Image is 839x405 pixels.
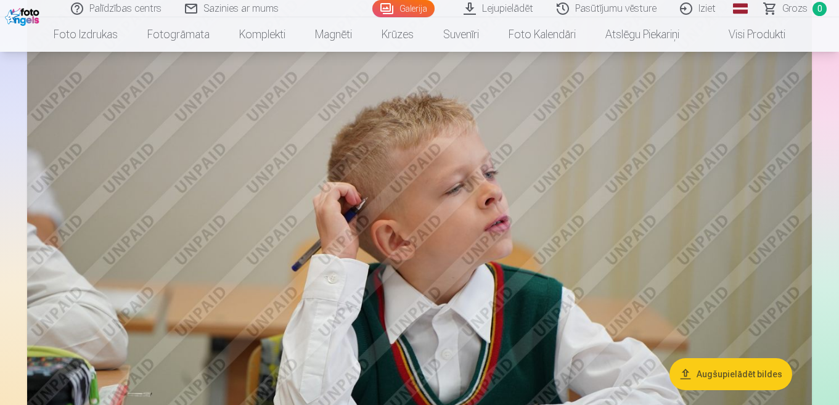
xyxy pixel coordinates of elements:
span: Grozs [782,1,808,16]
a: Atslēgu piekariņi [591,17,694,52]
a: Komplekti [224,17,300,52]
a: Foto kalendāri [494,17,591,52]
a: Magnēti [300,17,367,52]
a: Suvenīri [428,17,494,52]
a: Fotogrāmata [133,17,224,52]
button: Augšupielādēt bildes [669,358,792,390]
img: /fa1 [5,5,43,26]
a: Foto izdrukas [39,17,133,52]
span: 0 [812,2,827,16]
a: Krūzes [367,17,428,52]
a: Visi produkti [694,17,800,52]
